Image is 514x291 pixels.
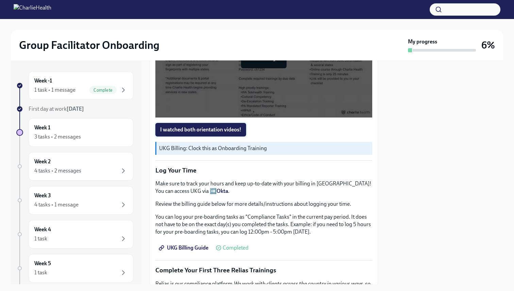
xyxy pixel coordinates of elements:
p: Log Your Time [155,166,372,175]
a: Week 34 tasks • 1 message [16,186,133,215]
p: Review the billing guide below for more details/instructions about logging your time. [155,200,372,208]
a: Week 51 task [16,254,133,283]
a: Week 24 tasks • 2 messages [16,152,133,181]
img: CharlieHealth [14,4,51,15]
a: First day at work[DATE] [16,105,133,113]
a: Okta [217,188,228,194]
h2: Group Facilitator Onboarding [19,38,159,52]
h3: 6% [481,39,495,51]
h6: Week 5 [34,260,51,267]
a: Week 41 task [16,220,133,249]
div: 1 task [34,269,47,276]
a: Week 13 tasks • 2 messages [16,118,133,147]
p: UKG Billing: Clock this as Onboarding Training [159,145,370,152]
span: Complete [89,88,117,93]
p: Complete Your First Three Relias Trainings [155,266,372,275]
div: 4 tasks • 1 message [34,201,79,208]
h6: Week 1 [34,124,50,131]
strong: [DATE] [67,106,84,112]
strong: My progress [408,38,437,46]
a: UKG Billing Guide [155,241,213,255]
h6: Week -1 [34,77,52,85]
div: 1 task • 1 message [34,86,75,94]
a: Week -11 task • 1 messageComplete [16,71,133,100]
h6: Week 2 [34,158,51,165]
h6: Week 4 [34,226,51,233]
span: Completed [223,245,249,251]
button: I watched both orientation videos! [155,123,246,137]
div: 4 tasks • 2 messages [34,167,81,175]
p: Make sure to track your hours and keep up-to-date with your billing in [GEOGRAPHIC_DATA]! You can... [155,180,372,195]
p: You can log your pre-boarding tasks as "Compliance Tasks" in the current pay period. It does not ... [155,213,372,236]
h6: Week 3 [34,192,51,199]
span: I watched both orientation videos! [160,126,241,133]
div: 3 tasks • 2 messages [34,133,81,141]
span: First day at work [29,106,84,112]
div: 1 task [34,235,47,242]
span: UKG Billing Guide [160,244,208,251]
